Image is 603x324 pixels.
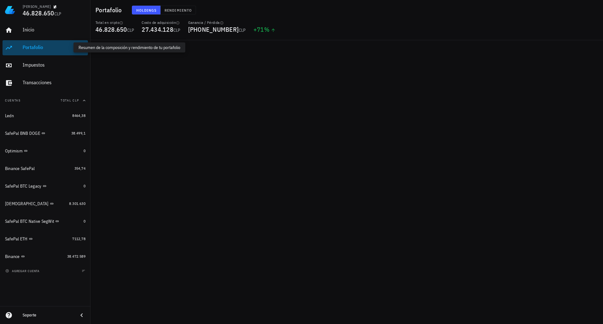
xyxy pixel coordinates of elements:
[142,20,180,25] div: Costo de adquisición
[4,268,42,274] button: agregar cuenta
[127,27,134,33] span: CLP
[5,5,15,15] img: LedgiFi
[3,178,88,194] a: SafePal BTC Legacy 0
[95,5,124,15] h1: Portafolio
[3,143,88,158] a: Optimism 0
[23,27,85,33] div: Inicio
[5,184,41,189] div: SafePal BTC Legacy
[3,249,88,264] a: Binance 38.472.589
[3,126,88,141] a: SafePal BNB DOGE 38.499,1
[84,184,85,188] span: 0
[589,5,599,15] div: avatar
[95,25,127,34] span: 46.828.650
[23,44,85,50] div: Portafolio
[5,131,40,136] div: SafePal BNB DOGE
[23,313,73,318] div: Soporte
[3,231,88,246] a: SafePal ETH 7112,78
[61,98,79,102] span: Total CLP
[239,27,246,33] span: CLP
[253,26,276,33] div: +71
[23,62,85,68] div: Impuestos
[84,219,85,223] span: 0
[95,20,134,25] div: Total en cripto
[3,108,88,123] a: Ledn 8464,38
[69,201,85,206] span: 8.301.630
[71,131,85,135] span: 38.499,1
[160,6,196,14] button: Rendimiento
[188,25,239,34] span: [PHONE_NUMBER]
[3,196,88,211] a: [DEMOGRAPHIC_DATA] 8.301.630
[3,23,88,38] a: Inicio
[5,113,14,118] div: Ledn
[23,80,85,85] div: Transacciones
[188,20,246,25] div: Ganancia / Pérdida
[23,4,51,9] div: [PERSON_NAME]
[5,254,20,259] div: Binance
[3,161,88,176] a: Binance SafePal 354,74
[3,75,88,91] a: Transacciones
[136,8,157,13] span: Holdings
[164,8,192,13] span: Rendimiento
[3,40,88,55] a: Portafolio
[3,58,88,73] a: Impuestos
[5,236,28,242] div: SafePal ETH
[264,25,269,34] span: %
[7,269,40,273] span: agregar cuenta
[132,6,161,14] button: Holdings
[3,214,88,229] a: SafePal BTC Native SegWit 0
[23,9,54,17] span: 46.828.650
[72,236,85,241] span: 7112,78
[3,93,88,108] button: CuentasTotal CLP
[84,148,85,153] span: 0
[5,201,49,206] div: [DEMOGRAPHIC_DATA]
[67,254,85,259] span: 38.472.589
[5,148,23,154] div: Optimism
[173,27,181,33] span: CLP
[5,166,35,171] div: Binance SafePal
[72,113,85,118] span: 8464,38
[5,219,54,224] div: SafePal BTC Native SegWit
[54,11,62,17] span: CLP
[74,166,85,171] span: 354,74
[142,25,173,34] span: 27.434.128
